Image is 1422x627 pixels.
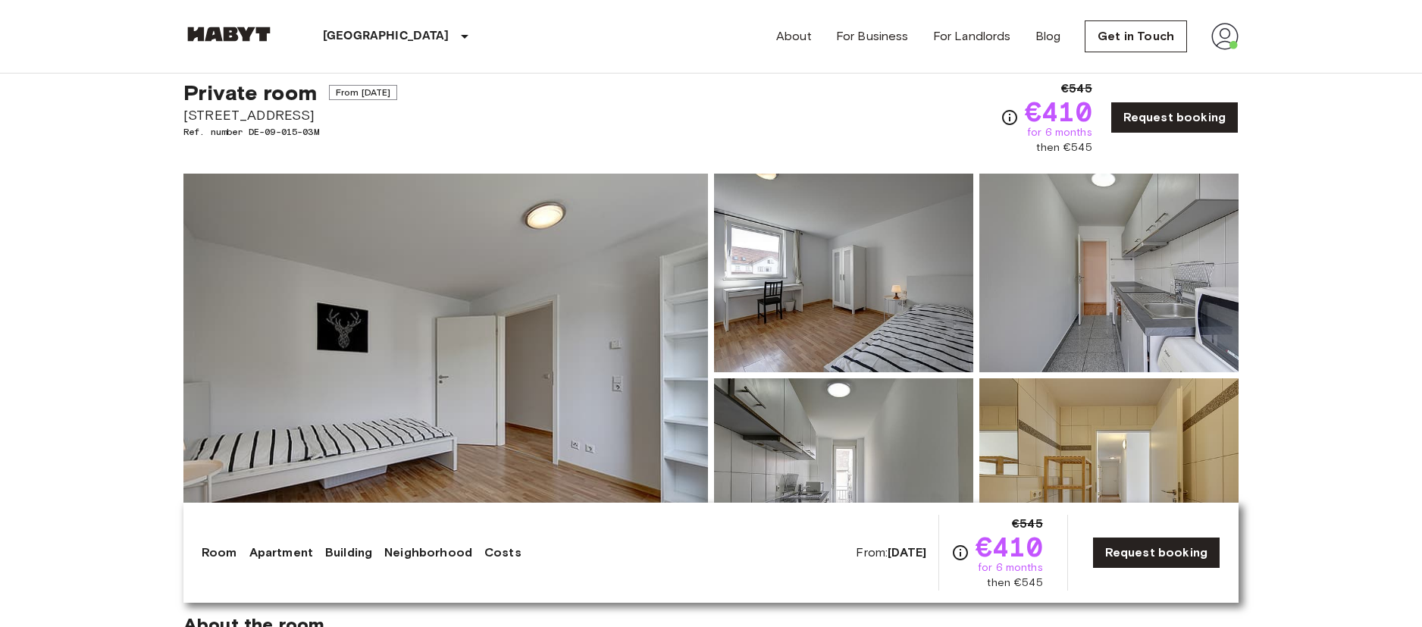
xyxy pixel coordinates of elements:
[1035,27,1061,45] a: Blog
[1110,102,1239,133] a: Request booking
[714,174,973,372] img: Picture of unit DE-09-015-03M
[979,378,1239,577] img: Picture of unit DE-09-015-03M
[249,544,313,562] a: Apartment
[979,174,1239,372] img: Picture of unit DE-09-015-03M
[1001,108,1019,127] svg: Check cost overview for full price breakdown. Please note that discounts apply to new joiners onl...
[987,575,1042,591] span: then €545
[1061,80,1092,98] span: €545
[183,80,317,105] span: Private room
[323,27,449,45] p: [GEOGRAPHIC_DATA]
[1027,125,1092,140] span: for 6 months
[183,125,397,139] span: Ref. number DE-09-015-03M
[329,85,398,100] span: From [DATE]
[1085,20,1187,52] a: Get in Touch
[325,544,372,562] a: Building
[384,544,472,562] a: Neighborhood
[484,544,522,562] a: Costs
[1092,537,1220,569] a: Request booking
[183,174,708,577] img: Marketing picture of unit DE-09-015-03M
[183,27,274,42] img: Habyt
[856,544,926,561] span: From:
[976,533,1043,560] span: €410
[183,105,397,125] span: [STREET_ADDRESS]
[1211,23,1239,50] img: avatar
[1012,515,1043,533] span: €545
[978,560,1043,575] span: for 6 months
[836,27,909,45] a: For Business
[1036,140,1092,155] span: then €545
[776,27,812,45] a: About
[202,544,237,562] a: Room
[714,378,973,577] img: Picture of unit DE-09-015-03M
[933,27,1011,45] a: For Landlords
[951,544,969,562] svg: Check cost overview for full price breakdown. Please note that discounts apply to new joiners onl...
[888,545,926,560] b: [DATE]
[1025,98,1092,125] span: €410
